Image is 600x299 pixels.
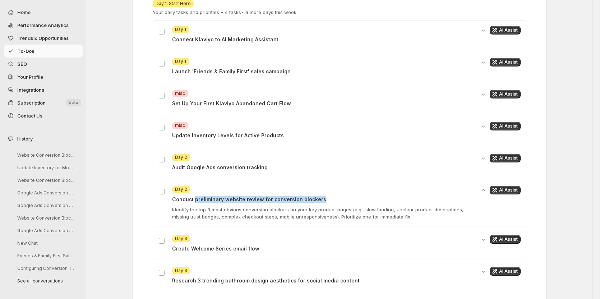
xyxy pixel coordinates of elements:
[172,68,475,75] p: Launch 'Friends & Family First' sales campaign
[480,235,487,244] button: Expand details
[490,58,521,66] button: Get AI assistance for this task
[480,154,487,162] button: Expand details
[17,61,27,67] span: SEO
[490,267,521,276] button: Get AI assistance for this task
[480,58,487,66] button: Expand details
[499,155,518,161] span: AI Assist
[175,187,187,192] span: Day 2
[4,109,83,122] button: Contact Us
[499,123,518,129] span: AI Assist
[17,22,69,28] span: Performance Analytics
[4,96,83,109] button: Subscription
[11,275,80,286] button: See all conversations
[172,132,475,139] p: Update Inventory Levels for Active Products
[172,245,475,252] p: Create Welcome Series email flow
[69,100,78,106] span: beta
[490,122,521,130] button: Get AI assistance for this task
[11,200,80,211] button: Google Ads Conversion Tracking Analysis
[172,206,475,220] p: Identify the top 3 most obvious conversion blockers on your key product pages (e.g., slow loading...
[11,187,80,198] button: Google Ads Conversion Tracking Analysis
[4,6,83,19] button: Home
[480,186,487,194] button: Collapse details
[499,27,518,33] span: AI Assist
[480,90,487,98] button: Expand details
[172,100,475,107] p: Set Up Your First Klaviyo Abandoned Cart Flow
[490,186,521,194] button: Get AI assistance for this task
[4,19,83,32] button: Performance Analytics
[17,48,34,54] span: To-Dos
[156,1,191,6] span: Day 1: Start Here
[175,59,186,64] span: Day 1
[11,225,80,236] button: Google Ads Conversion Tracking Analysis
[499,268,518,274] span: AI Assist
[11,212,80,224] button: Website Conversion Blockers Review Request
[4,70,83,83] a: Your Profile
[175,91,185,96] span: misc
[499,187,518,193] span: AI Assist
[172,196,475,203] p: Conduct preliminary website review for conversion blockers
[4,57,83,70] a: SEO
[175,268,187,273] span: Day 3
[11,263,80,274] button: Configuring Conversion Tracking in Google Analytics
[17,74,43,80] span: Your Profile
[172,164,475,171] p: Audit Google Ads conversion tracking
[480,26,487,34] button: Expand details
[17,113,42,119] span: Contact Us
[490,90,521,98] button: Get AI assistance for this task
[490,154,521,162] button: Get AI assistance for this task
[175,27,186,32] span: Day 1
[11,238,80,249] button: New Chat
[172,36,475,43] p: Connect Klaviyo to AI Marketing Assistant
[153,9,296,16] p: Your daily tasks and priorities • 4 tasks • 6 more days this week
[499,59,518,65] span: AI Assist
[172,277,475,284] p: Research 3 trending bathroom design aesthetics for social media content
[490,235,521,244] button: Get AI assistance for this task
[11,250,80,261] button: Friends & Family First Sales Campaign
[175,236,187,241] span: Day 3
[490,26,521,34] button: Get AI assistance for this task
[17,35,69,41] span: Trends & Opportunities
[11,149,80,161] button: Website Conversion Blocker Review Discussion
[4,83,83,96] a: Integrations
[4,45,83,57] button: To-Dos
[17,87,44,93] span: Integrations
[17,9,31,15] span: Home
[17,135,33,142] span: History
[499,236,518,242] span: AI Assist
[11,162,80,173] button: Update Inventory for Modway Products
[11,175,80,186] button: Website Conversion Blockers Review Session
[175,155,187,160] span: Day 2
[4,32,83,45] button: Trends & Opportunities
[499,91,518,97] span: AI Assist
[480,267,487,276] button: Expand details
[480,122,487,130] button: Expand details
[17,100,46,106] span: Subscription
[175,123,185,128] span: misc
